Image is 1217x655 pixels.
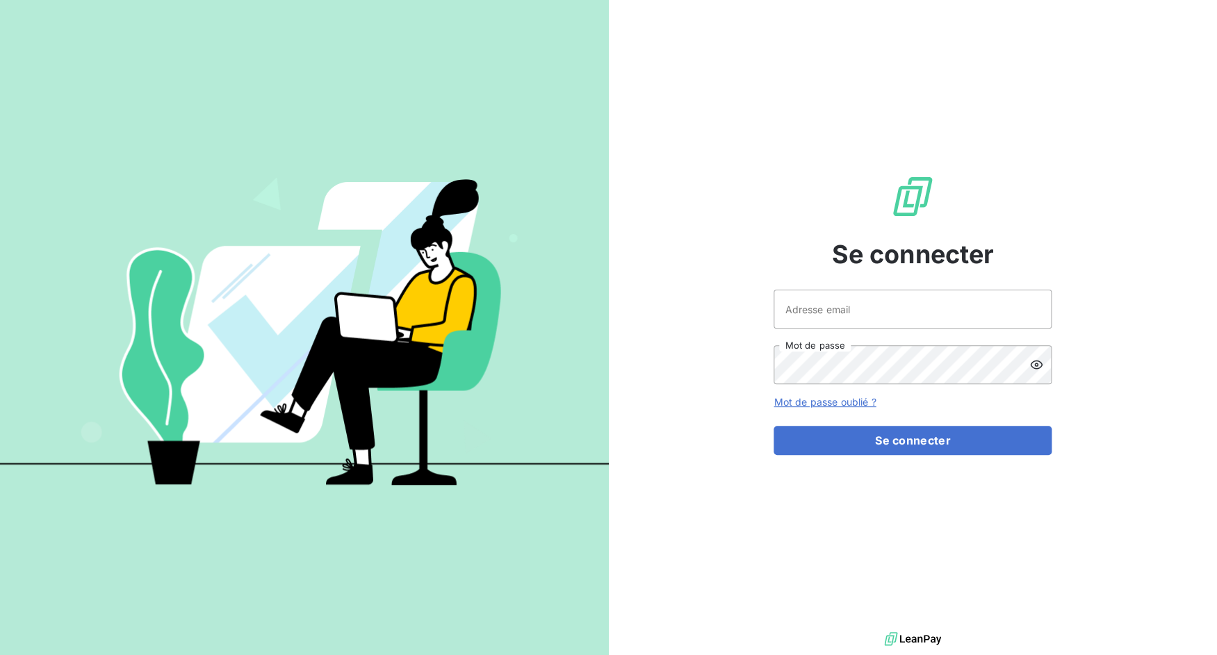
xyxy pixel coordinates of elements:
[890,174,935,219] img: Logo LeanPay
[774,396,876,408] a: Mot de passe oublié ?
[774,426,1052,455] button: Se connecter
[831,235,994,273] span: Se connecter
[774,290,1052,329] input: placeholder
[884,629,941,649] img: logo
